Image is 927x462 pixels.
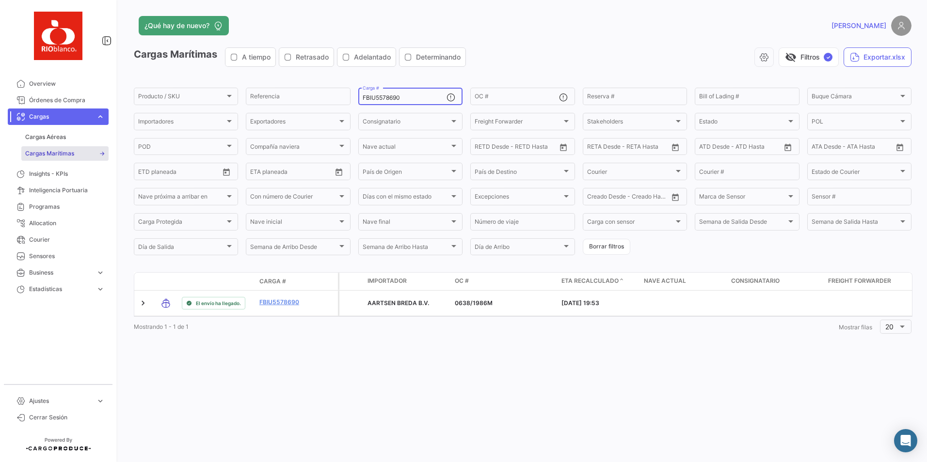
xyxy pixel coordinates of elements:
span: País de Destino [475,169,561,176]
datatable-header-cell: Freight Forwarder [824,273,921,290]
button: visibility_offFiltros✓ [779,47,839,67]
span: expand_more [96,285,105,293]
span: Business [29,268,92,277]
span: Compañía naviera [250,145,337,152]
span: Sensores [29,252,105,261]
span: Producto / SKU [138,94,225,101]
span: Freight Forwarder [475,120,561,126]
span: ✓ [824,53,832,62]
input: Desde [475,145,492,152]
span: Nave actual [363,145,449,152]
input: Creado Desde [587,195,623,201]
span: OC # [455,277,469,285]
span: Cargas [29,112,92,121]
span: Día de Salida [138,245,225,252]
datatable-header-cell: Carga # [256,273,314,290]
a: Cargas Marítimas [21,146,109,161]
button: Exportar.xlsx [844,47,911,67]
input: ATA Hasta [848,145,887,152]
a: Programas [8,199,109,215]
span: Retrasado [296,52,329,62]
span: Stakeholders [587,120,674,126]
button: Open calendar [332,165,346,179]
span: Nave final [363,220,449,227]
button: Open calendar [668,140,683,154]
span: expand_more [96,112,105,121]
button: Adelantado [337,48,396,66]
a: Insights - KPIs [8,166,109,182]
span: Mostrar filas [839,323,872,331]
span: Día de Arribo [475,245,561,252]
span: El envío ha llegado. [196,299,241,307]
datatable-header-cell: Importador [364,273,451,290]
span: ETA Recalculado [561,277,619,285]
button: Retrasado [279,48,334,66]
span: AARTSEN BREDA B.V. [368,299,429,307]
button: Borrar filtros [583,239,630,255]
button: Open calendar [219,165,234,179]
span: Semana de Arribo Hasta [363,245,449,252]
span: Allocation [29,219,105,228]
input: Hasta [611,145,650,152]
button: Open calendar [893,140,907,154]
span: Freight Forwarder [828,277,891,285]
a: Órdenes de Compra [8,92,109,108]
span: Estado de Courier [812,169,898,176]
img: placeholder-user.png [891,15,911,36]
input: Creado Hasta [629,195,668,201]
span: Carga Protegida [138,220,225,227]
span: Cerrar Sesión [29,413,105,422]
button: Open calendar [781,140,795,154]
span: Importador [368,277,407,285]
span: País de Origen [363,169,449,176]
a: Overview [8,76,109,92]
span: Courier [29,235,105,244]
span: Cargas Aéreas [25,133,66,141]
span: Nave próxima a arribar en [138,195,225,201]
a: Allocation [8,215,109,231]
datatable-header-cell: Nave actual [640,273,727,290]
span: Con número de Courier [250,195,337,201]
span: Buque Cámara [812,94,898,101]
span: Carga # [259,277,286,286]
span: ¿Qué hay de nuevo? [144,21,209,31]
span: Adelantado [354,52,391,62]
div: Abrir Intercom Messenger [894,429,917,452]
img: rio_blanco.jpg [34,12,82,60]
datatable-header-cell: ETA Recalculado [558,273,640,290]
span: Marca de Sensor [699,195,786,201]
a: Inteligencia Portuaria [8,182,109,199]
span: Semana de Salida Desde [699,220,786,227]
datatable-header-cell: Carga Protegida [339,273,364,290]
span: Mostrando 1 - 1 de 1 [134,323,189,330]
span: Exportadores [250,120,337,126]
span: Courier [587,169,674,176]
span: Nave inicial [250,220,337,227]
span: Programas [29,202,105,211]
input: Desde [587,145,605,152]
span: expand_more [96,397,105,405]
span: [DATE] 19:53 [561,299,599,307]
datatable-header-cell: Póliza [314,277,338,285]
datatable-header-cell: Modo de Transporte [154,277,178,285]
datatable-header-cell: OC # [451,273,558,290]
p: 0638/1986M [455,299,554,308]
input: Desde [250,169,268,176]
button: Determinando [400,48,465,66]
span: Semana de Arribo Desde [250,245,337,252]
span: Estado [699,120,786,126]
input: ATD Hasta [736,145,775,152]
input: ATA Desde [812,145,841,152]
span: Overview [29,79,105,88]
input: Desde [138,169,156,176]
button: Open calendar [556,140,571,154]
span: POL [812,120,898,126]
span: Inteligencia Portuaria [29,186,105,195]
span: Consignatario [363,120,449,126]
a: FBIU5578690 [259,298,310,307]
input: ATD Desde [699,145,730,152]
span: Carga con sensor [587,220,674,227]
span: Nave actual [644,277,686,285]
input: Hasta [162,169,201,176]
datatable-header-cell: Estado de Envio [178,277,256,285]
